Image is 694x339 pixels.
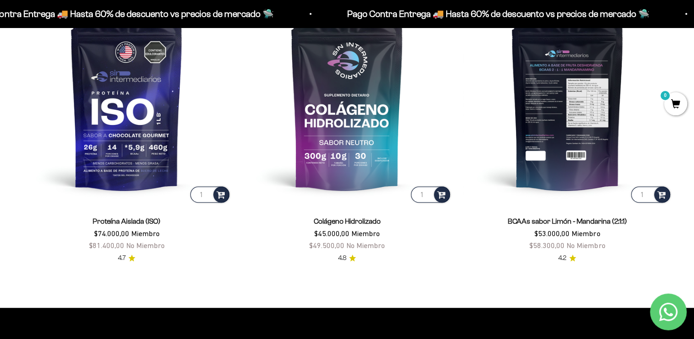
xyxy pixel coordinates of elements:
[118,253,126,263] span: 4.7
[558,253,566,263] span: 4.2
[126,241,165,249] span: No Miembro
[566,241,605,249] span: No Miembro
[534,229,570,237] span: $53.000,00
[664,100,687,110] a: 0
[345,6,648,21] p: Pago Contra Entrega 🚚 Hasta 60% de descuento vs precios de mercado 🛸
[314,229,350,237] span: $45.000,00
[313,217,380,225] a: Colágeno Hidrolizado
[351,229,380,237] span: Miembro
[118,253,135,263] a: 4.74.7 de 5.0 estrellas
[346,241,385,249] span: No Miembro
[558,253,576,263] a: 4.24.2 de 5.0 estrellas
[529,241,565,249] span: $58.300,00
[93,217,161,225] a: Proteína Aislada (ISO)
[660,90,671,101] mark: 0
[338,253,356,263] a: 4.84.8 de 5.0 estrellas
[309,241,344,249] span: $49.500,00
[89,241,124,249] span: $81.400,00
[94,229,129,237] span: $74.000,00
[572,229,600,237] span: Miembro
[131,229,160,237] span: Miembro
[338,253,346,263] span: 4.8
[508,217,627,225] a: BCAAs sabor Limón - Mandarina (2:1:1)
